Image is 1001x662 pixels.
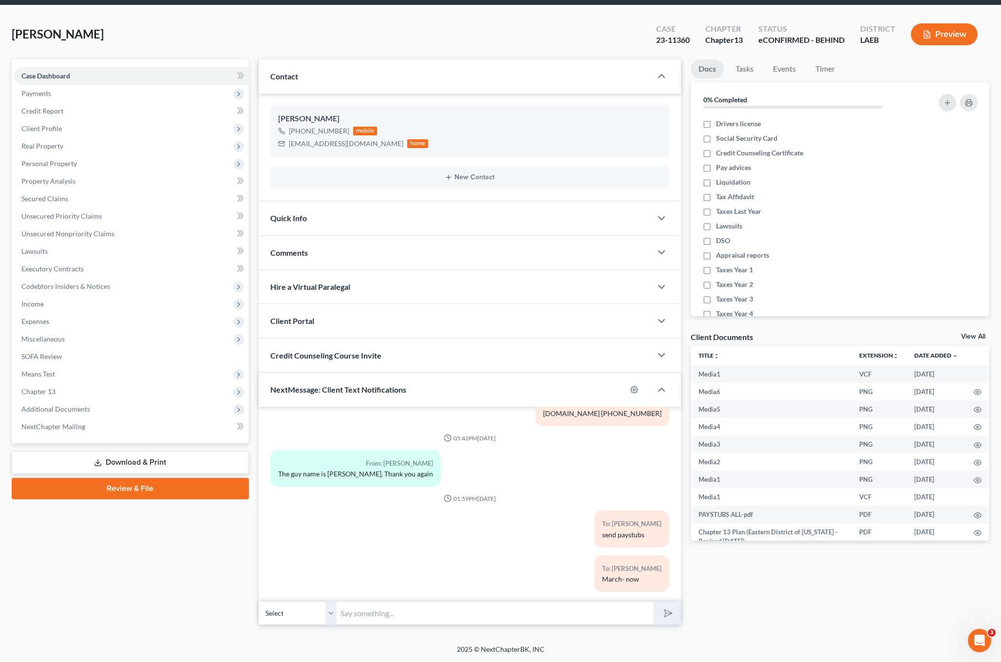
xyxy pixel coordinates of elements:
[907,488,966,506] td: [DATE]
[270,248,308,257] span: Comments
[543,409,661,418] div: [DOMAIN_NAME] [PHONE_NUMBER]
[808,59,843,78] a: Timer
[716,294,753,304] span: Taxes Year 3
[14,260,249,278] a: Executory Contracts
[602,563,661,574] div: To: [PERSON_NAME]
[21,335,65,343] span: Miscellaneous
[907,383,966,400] td: [DATE]
[705,23,743,35] div: Chapter
[353,127,378,135] div: mobile
[758,23,845,35] div: Status
[691,471,851,488] td: Media1
[656,35,690,46] div: 23-11360
[21,229,114,238] span: Unsecured Nonpriority Claims
[765,59,804,78] a: Events
[716,250,769,260] span: Appraisal reports
[14,348,249,365] a: SOFA Review
[952,353,958,359] i: expand_more
[21,317,49,325] span: Expenses
[270,316,314,325] span: Client Portal
[907,435,966,453] td: [DATE]
[656,23,690,35] div: Case
[270,282,350,291] span: Hire a Virtual Paralegal
[21,142,63,150] span: Real Property
[699,352,719,359] a: Titleunfold_more
[851,506,907,523] td: PDF
[716,236,730,246] span: DSO
[602,518,661,530] div: To: [PERSON_NAME]
[691,59,724,78] a: Docs
[716,133,777,143] span: Social Security Card
[907,453,966,471] td: [DATE]
[914,352,958,359] a: Date Added expand_more
[21,352,62,360] span: SOFA Review
[911,23,978,45] button: Preview
[602,574,661,584] div: March- now
[907,365,966,383] td: [DATE]
[270,72,298,81] span: Contact
[968,629,991,652] iframe: Intercom live chat
[21,247,48,255] span: Lawsuits
[691,524,851,550] td: Chapter 13 Plan (Eastern District of [US_STATE] - Revised [DATE])
[851,453,907,471] td: PNG
[907,506,966,523] td: [DATE]
[860,23,895,35] div: District
[12,451,249,474] a: Download & Print
[21,282,110,290] span: Codebtors Insiders & Notices
[893,353,899,359] i: unfold_more
[12,27,104,41] span: [PERSON_NAME]
[270,434,669,442] div: 05:42PM[DATE]
[860,35,895,46] div: LAEB
[691,488,851,506] td: Media1
[21,177,76,185] span: Property Analysis
[14,172,249,190] a: Property Analysis
[270,494,669,503] div: 01:59PM[DATE]
[734,35,743,44] span: 13
[14,225,249,243] a: Unsecured Nonpriority Claims
[859,352,899,359] a: Extensionunfold_more
[988,629,996,637] span: 3
[907,524,966,550] td: [DATE]
[21,422,85,431] span: NextChapter Mailing
[278,113,661,125] div: [PERSON_NAME]
[716,265,753,275] span: Taxes Year 1
[758,35,845,46] div: eCONFIRMED - BEHIND
[716,221,742,231] span: Lawsuits
[851,488,907,506] td: VCF
[21,194,68,203] span: Secured Claims
[289,126,349,136] div: [PHONE_NUMBER]
[270,385,406,394] span: NextMessage: Client Text Notifications
[728,59,761,78] a: Tasks
[716,309,753,319] span: Taxes Year 4
[691,332,753,342] div: Client Documents
[21,265,84,273] span: Executory Contracts
[14,243,249,260] a: Lawsuits
[716,280,753,289] span: Taxes Year 2
[691,400,851,418] td: Media5
[851,418,907,435] td: PNG
[851,471,907,488] td: PNG
[14,418,249,435] a: NextChapter Mailing
[12,478,249,499] a: Review & File
[907,418,966,435] td: [DATE]
[14,190,249,208] a: Secured Claims
[691,383,851,400] td: Media6
[289,139,403,149] div: [EMAIL_ADDRESS][DOMAIN_NAME]
[691,418,851,435] td: Media4
[907,471,966,488] td: [DATE]
[691,506,851,523] td: PAYSTUBS ALL-pdf
[21,300,44,308] span: Income
[407,139,429,148] div: home
[716,192,754,202] span: Tax Affidavit
[851,400,907,418] td: PNG
[851,365,907,383] td: VCF
[691,453,851,471] td: Media2
[14,67,249,85] a: Case Dashboard
[716,119,761,129] span: Drivers license
[21,212,102,220] span: Unsecured Priority Claims
[21,107,63,115] span: Credit Report
[851,435,907,453] td: PNG
[21,72,70,80] span: Case Dashboard
[278,173,661,181] button: New Contact
[716,148,803,158] span: Credit Counseling Certificate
